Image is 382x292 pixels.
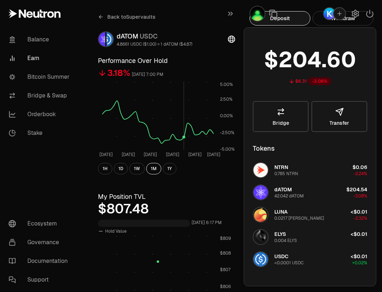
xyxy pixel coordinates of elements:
span: $204.54 [346,186,367,193]
span: Transfer [329,120,349,126]
tspan: [DATE] [207,152,220,158]
span: dATOM [274,186,292,193]
span: <$0.01 [351,253,367,260]
tspan: 5.00% [220,82,233,87]
div: Tokens [253,143,275,154]
tspan: [DATE] [99,152,113,158]
span: +0.00% [352,238,367,243]
button: 1W [129,163,145,174]
tspan: [DATE] [166,152,179,158]
img: dATOM Logo [99,32,105,46]
span: Hold Value [105,228,127,234]
span: -2.24% [354,171,367,177]
img: LUNA Logo [253,207,268,222]
tspan: -5.00% [220,146,235,152]
a: Documentation [3,252,78,270]
span: -2.32% [354,215,367,221]
a: Earn [3,49,78,68]
button: ELYS LogoELYS0.004 ELYS<$0.01+0.00% [248,226,372,248]
button: Keplr [323,7,346,20]
img: NTRN Logo [253,163,268,177]
a: Back toSupervaults [98,11,156,23]
span: NTRN [274,164,288,170]
div: 4.8661 USDC ($1.00) = 1 dATOM ($4.87) [117,41,192,47]
tspan: -2.50% [220,130,234,136]
tspan: $807 [220,267,231,273]
span: Bridge [273,120,289,126]
a: Bridge & Swap [3,86,78,105]
a: Governance [3,233,78,252]
span: -3.08% [353,193,367,199]
button: USDC LogoUSDC<0.0001 USDC<$0.01+0.02% [248,248,372,270]
a: Bridge [253,101,309,132]
div: 42.042 dATOM [274,193,304,199]
img: USDC Logo [107,32,113,46]
span: Back to Supervaults [107,13,156,20]
button: 1M [146,163,161,174]
a: Orderbook [3,105,78,124]
tspan: 0.00% [220,113,233,119]
span: LUNA [274,209,288,215]
tspan: [DATE] [144,152,157,158]
button: Transfer [311,101,367,132]
button: dATOM LogodATOM42.042 dATOM$204.54-3.08% [248,182,372,203]
tspan: 2.50% [220,96,233,102]
tspan: $809 [220,236,231,241]
button: 1Y [163,163,176,174]
h3: Performance Over Hold [98,56,235,66]
a: Stake [3,124,78,142]
button: 1D [114,163,128,174]
div: <0.0001 USDC [274,260,304,266]
span: <$0.01 [351,231,367,237]
img: dATOM Logo [253,185,268,200]
img: ELYS Logo [253,230,268,244]
span: $0.06 [352,164,367,170]
button: LUNA LogoLUNA0.0217 [PERSON_NAME]<$0.01-2.32% [248,204,372,225]
div: $6.31 [295,78,307,84]
h3: My Position TVL [98,192,235,202]
span: +0.02% [352,260,367,266]
tspan: $806 [220,284,231,289]
div: [DATE] 6:17 PM [192,219,222,227]
img: Atom Staking [250,6,265,21]
img: Keplr [324,8,335,19]
tspan: $808 [220,250,231,256]
a: Support [3,270,78,289]
div: 0.004 ELYS [274,238,297,243]
img: USDC Logo [253,252,268,266]
div: 0.0217 [PERSON_NAME] [274,215,324,221]
div: 0.785 NTRN [274,171,298,177]
span: ELYS [274,231,286,237]
span: USDC [274,253,288,260]
a: Balance [3,30,78,49]
div: dATOM [117,31,192,41]
div: -3.08% [308,77,331,85]
span: <$0.01 [351,209,367,215]
tspan: [DATE] [122,152,135,158]
div: $807.48 [98,202,235,216]
div: [DATE] 7:00 PM [132,70,163,79]
button: 1H [98,163,112,174]
div: 3.18% [107,67,130,79]
button: NTRN LogoNTRN0.785 NTRN$0.06-2.24% [248,159,372,181]
tspan: [DATE] [188,152,202,158]
button: Atom Staking [250,6,265,22]
a: Ecosystem [3,214,78,233]
span: USDC [140,32,158,40]
a: Bitcoin Summer [3,68,78,86]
